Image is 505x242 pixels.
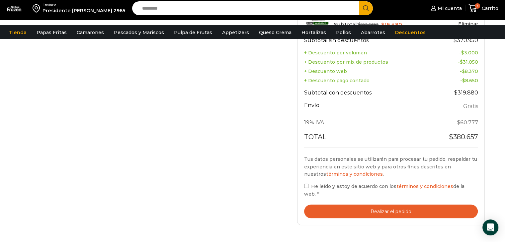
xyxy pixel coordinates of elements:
div: Enviar a [42,3,125,7]
p: Tus datos personales se utilizarán para procesar tu pedido, respaldar tu experiencia en este siti... [304,155,478,178]
bdi: 31.050 [460,59,478,65]
bdi: 8.650 [462,78,478,84]
a: Descuentos [392,26,429,39]
button: Search button [359,1,373,15]
span: $ [454,90,457,96]
bdi: 16.490 [381,21,402,28]
bdi: 319.880 [454,90,478,96]
a: términos y condiciones [326,171,383,177]
td: - [433,67,478,76]
span: $ [358,21,361,28]
span: 60.777 [457,119,478,126]
input: He leído y estoy de acuerdo con lostérminos y condicionesde la web. * [304,184,308,188]
td: - [433,76,478,85]
a: Hortalizas [298,26,329,39]
bdi: 8.370 [462,68,478,74]
bdi: 370.950 [453,37,478,43]
div: Subtotal: [334,21,478,28]
a: Pulpa de Frutas [171,26,215,39]
td: - [433,57,478,67]
a: Pollos [333,26,354,39]
span: $ [461,50,464,56]
th: Envío [304,100,433,115]
span: $ [462,78,465,84]
a: Abarrotes [358,26,388,39]
th: + Descuento web [304,67,433,76]
th: Subtotal con descuentos [304,85,433,100]
span: $ [460,59,463,65]
th: + Descuento por mix de productos [304,57,433,67]
a: Papas Fritas [33,26,70,39]
a: Eliminar [458,21,478,27]
span: 7 [475,3,480,9]
th: + Descuento pago contado [304,76,433,85]
bdi: 3.000 [461,50,478,56]
a: Pescados y Mariscos [111,26,167,39]
a: Tienda [6,26,30,39]
th: 19% IVA [304,115,433,130]
bdi: 380.657 [449,133,478,141]
a: Mi cuenta [429,2,462,15]
span: $ [462,68,464,74]
th: Total [304,130,433,148]
div: Presidente [PERSON_NAME] 2965 [42,7,125,14]
th: + Descuento por volumen [304,48,433,57]
button: Realizar el pedido [304,205,478,218]
div: Open Intercom Messenger [482,219,498,235]
td: - [433,48,478,57]
span: He leído y estoy de acuerdo con los de la web. [304,183,464,197]
img: address-field-icon.svg [33,3,42,14]
span: $ [457,119,460,126]
a: 7 Carrito [468,1,498,16]
a: términos y condiciones [396,183,453,189]
th: Subtotal sin descuentos [304,32,433,48]
abbr: requerido [317,191,319,197]
a: Camarones [73,26,107,39]
span: Carrito [480,5,498,12]
span: $ [449,133,453,141]
span: $ [453,37,457,43]
a: Appetizers [219,26,252,39]
label: Gratis [463,102,478,111]
span: Mi cuenta [436,5,462,12]
span: $ [381,21,384,28]
a: Queso Crema [256,26,295,39]
bdi: 20.000 [358,21,379,28]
